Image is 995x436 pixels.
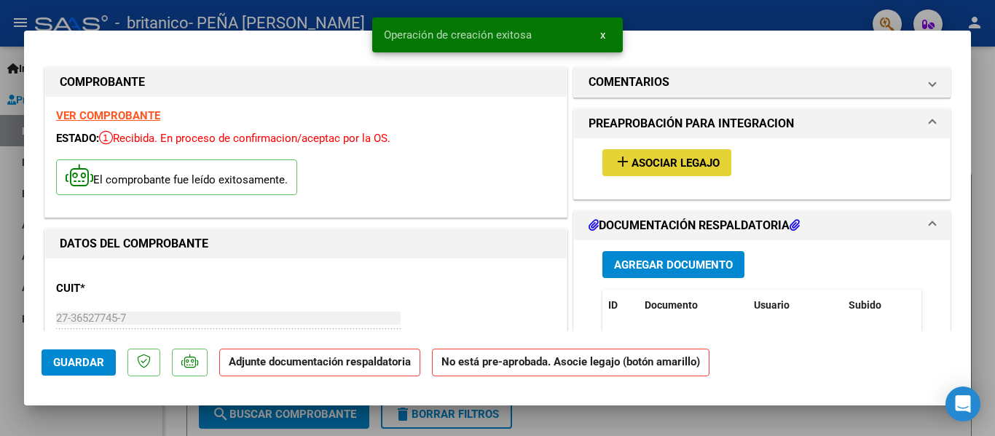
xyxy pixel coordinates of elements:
h1: COMENTARIOS [589,74,669,91]
datatable-header-cell: Usuario [748,290,843,321]
button: x [589,22,617,48]
span: Guardar [53,356,104,369]
datatable-header-cell: ID [602,290,639,321]
mat-expansion-panel-header: PREAPROBACIÓN PARA INTEGRACION [574,109,950,138]
p: CUIT [56,280,206,297]
span: Usuario [754,299,790,311]
span: Documento [645,299,698,311]
strong: Adjunte documentación respaldatoria [229,355,411,368]
a: VER COMPROBANTE [56,109,160,122]
mat-expansion-panel-header: COMENTARIOS [574,68,950,97]
span: Subido [849,299,881,311]
mat-icon: add [614,153,632,170]
strong: DATOS DEL COMPROBANTE [60,237,208,250]
span: ID [608,299,618,311]
strong: COMPROBANTE [60,75,145,89]
datatable-header-cell: Acción [916,290,988,321]
strong: No está pre-aprobada. Asocie legajo (botón amarillo) [432,349,709,377]
mat-expansion-panel-header: DOCUMENTACIÓN RESPALDATORIA [574,211,950,240]
div: Open Intercom Messenger [945,387,980,421]
datatable-header-cell: Documento [639,290,748,321]
h1: DOCUMENTACIÓN RESPALDATORIA [589,217,800,234]
h1: PREAPROBACIÓN PARA INTEGRACION [589,115,794,132]
button: Asociar Legajo [602,149,731,176]
span: Operación de creación exitosa [384,28,532,42]
span: Asociar Legajo [632,156,720,170]
div: PREAPROBACIÓN PARA INTEGRACION [574,138,950,199]
p: El comprobante fue leído exitosamente. [56,159,297,195]
datatable-header-cell: Subido [843,290,916,321]
button: Guardar [42,349,116,376]
span: x [600,28,605,41]
span: Recibida. En proceso de confirmacion/aceptac por la OS. [99,132,390,145]
button: Agregar Documento [602,251,744,278]
span: ESTADO: [56,132,99,145]
span: Agregar Documento [614,258,733,271]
